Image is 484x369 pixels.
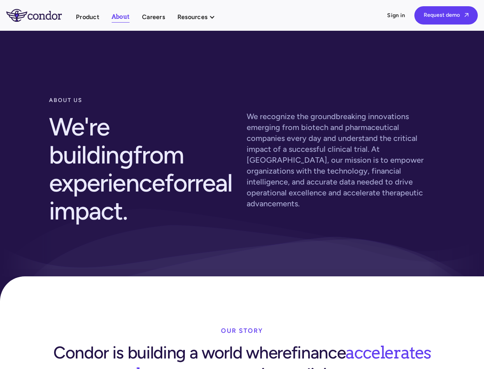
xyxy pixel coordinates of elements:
span:  [465,12,468,18]
a: Request demo [414,6,478,25]
a: About [112,12,130,23]
h2: We're building for [49,108,237,230]
p: We recognize the groundbreaking innovations emerging from biotech and pharmaceutical companies ev... [247,111,435,209]
div: our story [221,323,263,339]
a: Careers [142,12,165,22]
a: Product [76,12,99,22]
span: from experience [49,140,184,198]
div: about us [49,93,237,108]
span: finance [291,342,346,363]
div: Resources [177,12,223,22]
a: Sign in [387,12,405,19]
div: Resources [177,12,207,22]
a: home [6,9,76,21]
span: real impact. [49,168,232,226]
